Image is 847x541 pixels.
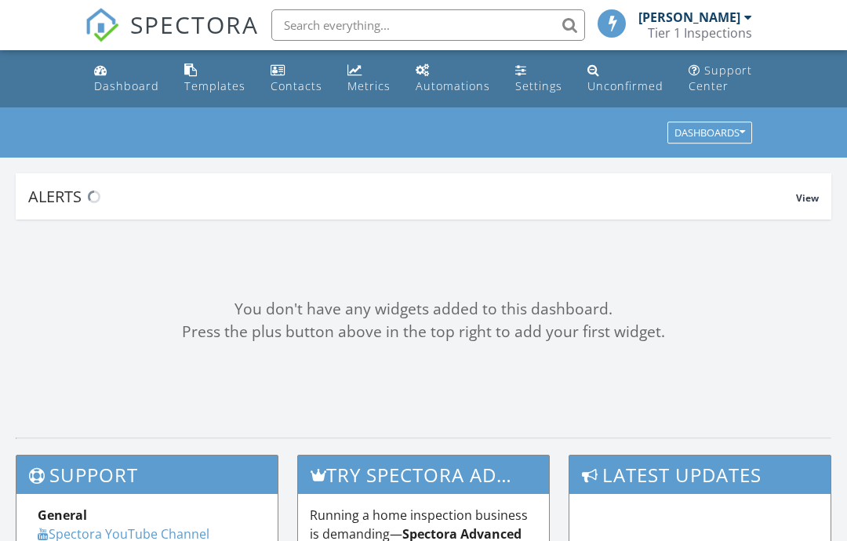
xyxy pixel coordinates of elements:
[587,78,663,93] div: Unconfirmed
[341,56,397,101] a: Metrics
[16,456,278,494] h3: Support
[648,25,752,41] div: Tier 1 Inspections
[569,456,831,494] h3: Latest Updates
[689,63,752,93] div: Support Center
[298,456,550,494] h3: Try spectora advanced [DATE]
[85,8,119,42] img: The Best Home Inspection Software - Spectora
[94,78,159,93] div: Dashboard
[796,191,819,205] span: View
[264,56,329,101] a: Contacts
[416,78,490,93] div: Automations
[409,56,496,101] a: Automations (Basic)
[16,298,831,321] div: You don't have any widgets added to this dashboard.
[682,56,759,101] a: Support Center
[347,78,391,93] div: Metrics
[674,128,745,139] div: Dashboards
[271,9,585,41] input: Search everything...
[581,56,670,101] a: Unconfirmed
[28,186,796,207] div: Alerts
[667,122,752,144] button: Dashboards
[85,21,259,54] a: SPECTORA
[184,78,245,93] div: Templates
[509,56,569,101] a: Settings
[515,78,562,93] div: Settings
[88,56,165,101] a: Dashboard
[38,507,87,524] strong: General
[638,9,740,25] div: [PERSON_NAME]
[130,8,259,41] span: SPECTORA
[271,78,322,93] div: Contacts
[16,321,831,343] div: Press the plus button above in the top right to add your first widget.
[178,56,252,101] a: Templates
